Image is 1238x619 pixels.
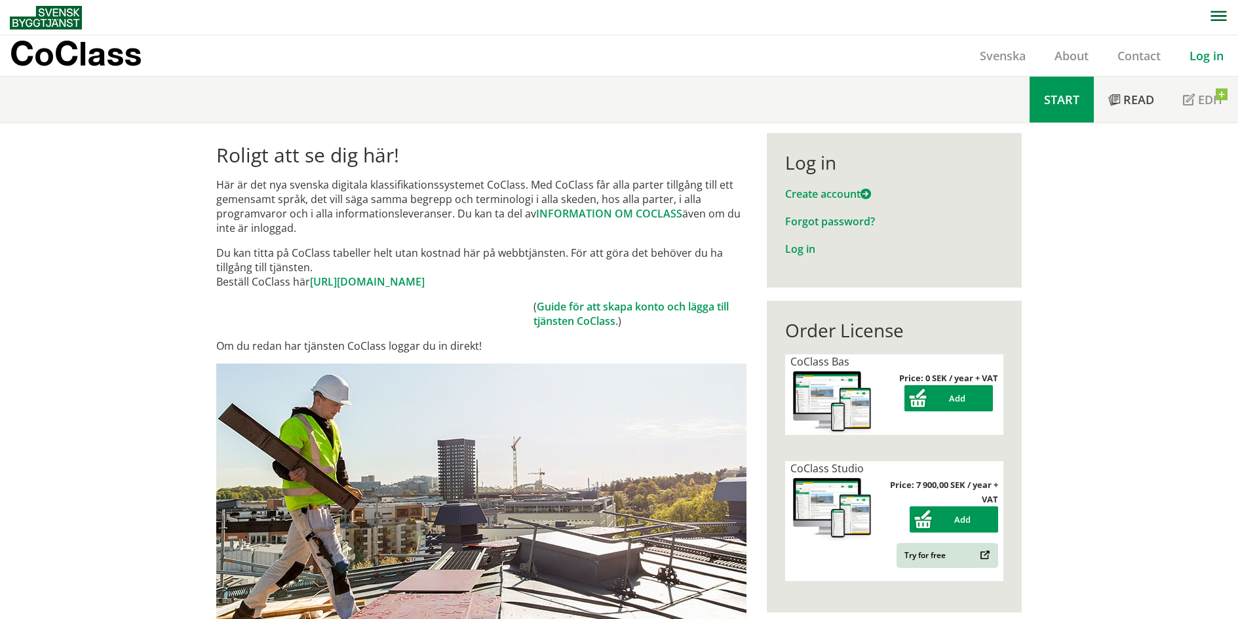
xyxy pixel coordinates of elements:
a: Forgot password? [785,214,875,229]
span: Read [1123,92,1154,107]
a: Create account [785,187,871,201]
a: Svenska [965,48,1040,64]
p: Här är det nya svenska digitala klassifikationssystemet CoClass. Med CoClass får alla parter till... [216,178,746,235]
h1: Roligt att se dig här! [216,143,746,167]
div: Log in [785,151,1003,174]
a: Start [1030,77,1094,122]
strong: Price: 7 900,00 SEK / year + VAT [890,479,998,505]
img: Svensk Byggtjänst [10,6,82,29]
strong: Price: 0 SEK / year + VAT [899,372,998,384]
td: ( .) [533,299,746,328]
a: Add [904,392,993,404]
a: Log in [1175,48,1238,64]
span: CoClass Bas [790,354,849,369]
img: coclass-license.jpg [790,369,874,435]
a: About [1040,48,1103,64]
span: Start [1044,92,1079,107]
a: CoClass [10,35,170,76]
img: coclass-license.jpg [790,476,874,542]
a: INFORMATION OM COCLASS [536,206,682,221]
a: Add [910,514,998,525]
p: Du kan titta på CoClass tabeller helt utan kostnad här på webbtjänsten. För att göra det behöver ... [216,246,746,289]
a: Contact [1103,48,1175,64]
img: Outbound.png [978,550,990,560]
a: Guide för att skapa konto och lägga till tjänsten CoClass [533,299,729,328]
div: Order License [785,319,1003,341]
a: Try for free [897,543,998,568]
p: CoClass [10,46,142,61]
button: Add [910,506,998,533]
a: Read [1094,77,1169,122]
span: CoClass Studio [790,461,864,476]
a: Log in [785,242,815,256]
p: Om du redan har tjänsten CoClass loggar du in direkt! [216,339,746,353]
button: Add [904,385,993,411]
a: [URL][DOMAIN_NAME] [310,274,425,289]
